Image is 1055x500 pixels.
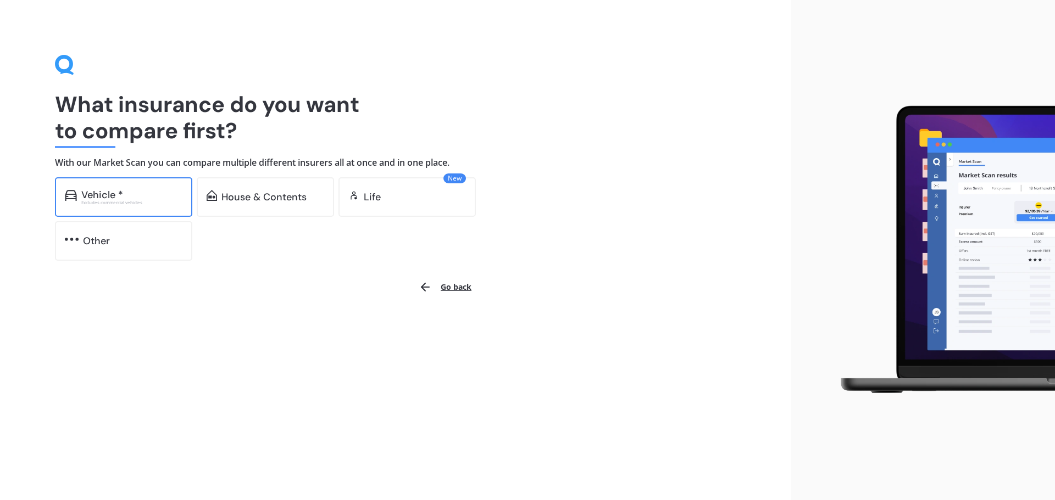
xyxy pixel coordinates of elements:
[364,192,381,203] div: Life
[207,190,217,201] img: home-and-contents.b802091223b8502ef2dd.svg
[81,189,123,200] div: Vehicle *
[55,91,736,144] h1: What insurance do you want to compare first?
[83,235,110,246] div: Other
[412,274,478,300] button: Go back
[348,190,359,201] img: life.f720d6a2d7cdcd3ad642.svg
[65,234,79,245] img: other.81dba5aafe580aa69f38.svg
[443,173,466,183] span: New
[81,200,182,205] div: Excludes commercial vehicles
[221,192,307,203] div: House & Contents
[825,99,1055,401] img: laptop.webp
[65,190,77,201] img: car.f15378c7a67c060ca3f3.svg
[55,157,736,168] h4: With our Market Scan you can compare multiple different insurers all at once and in one place.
